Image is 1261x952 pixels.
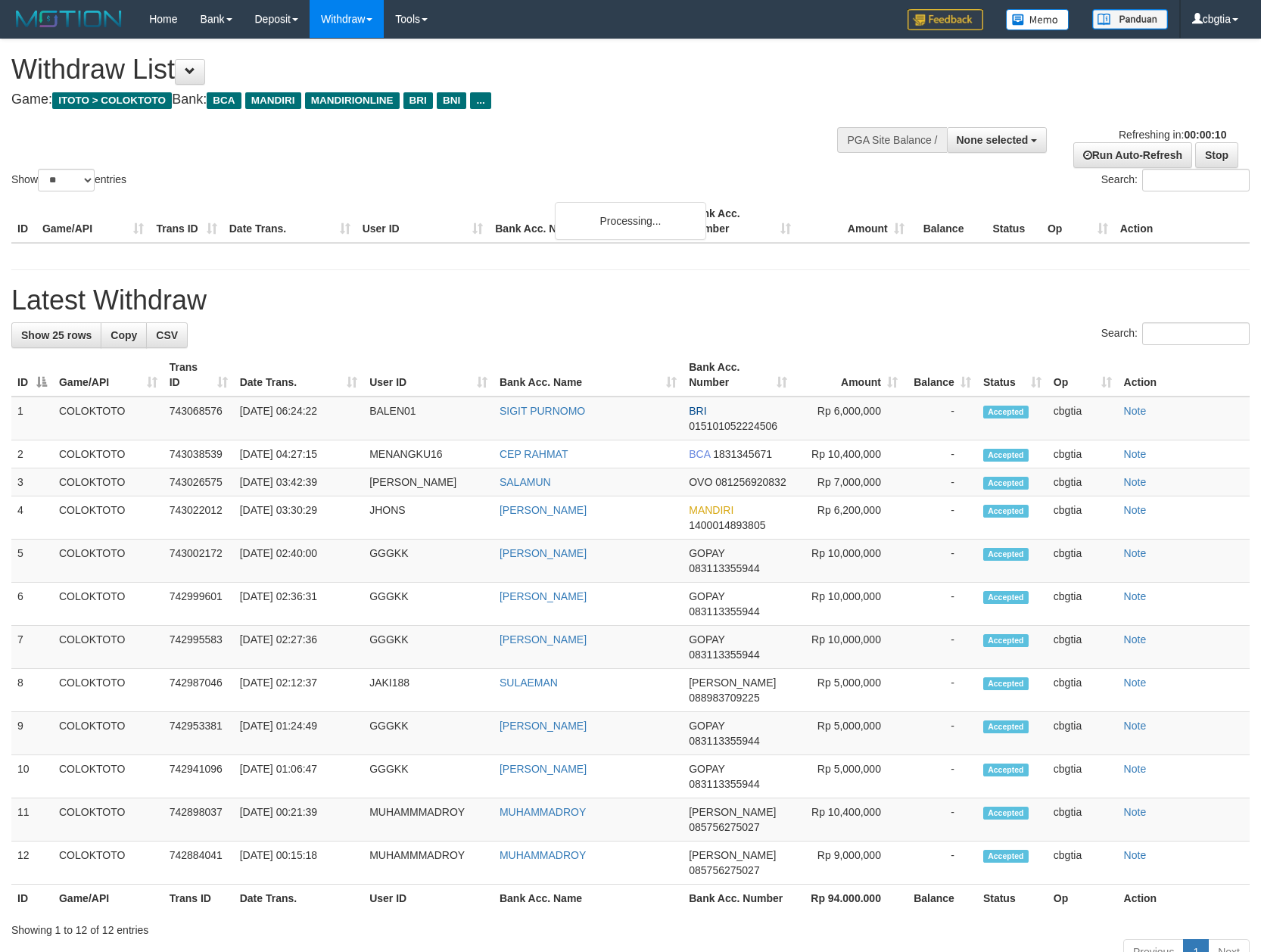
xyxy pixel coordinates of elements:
td: COLOKTOTO [53,468,163,496]
th: ID [11,885,53,913]
span: Copy 081256920832 to clipboard [715,476,786,488]
a: [PERSON_NAME] [500,633,587,646]
th: Bank Acc. Name: activate to sort column ascending [494,353,683,397]
th: Status: activate to sort column ascending [977,353,1048,397]
td: - [904,496,977,540]
td: - [904,712,977,755]
td: cbgtia [1048,798,1118,842]
td: cbgtia [1048,468,1118,496]
td: - [904,626,977,669]
span: Refreshing in: [1119,129,1226,141]
td: - [904,397,977,440]
td: COLOKTOTO [53,798,163,842]
th: ID [11,200,36,243]
span: Show 25 rows [21,329,92,341]
th: Date Trans.: activate to sort column ascending [234,353,363,397]
a: Run Auto-Refresh [1073,142,1192,168]
span: OVO [689,476,712,488]
td: GGGKK [363,540,494,583]
td: COLOKTOTO [53,669,163,712]
a: MUHAMMADROY [500,806,586,818]
td: BALEN01 [363,397,494,440]
td: [DATE] 06:24:22 [234,397,363,440]
td: 743002172 [163,540,234,583]
th: Bank Acc. Number [683,200,797,243]
span: None selected [957,134,1029,146]
td: [DATE] 00:21:39 [234,798,363,842]
td: [DATE] 04:27:15 [234,440,363,468]
a: [PERSON_NAME] [500,547,587,559]
td: - [904,755,977,798]
span: Copy 083113355944 to clipboard [689,605,759,618]
div: Processing... [555,202,706,240]
td: COLOKTOTO [53,626,163,669]
span: Copy 085756275027 to clipboard [689,864,759,876]
img: MOTION_logo.png [11,8,126,30]
td: [PERSON_NAME] [363,468,494,496]
span: BRI [403,92,433,109]
th: Date Trans. [234,885,363,913]
td: 8 [11,669,53,712]
td: [DATE] 03:30:29 [234,496,363,540]
td: GGGKK [363,583,494,626]
th: Bank Acc. Number: activate to sort column ascending [683,353,793,397]
td: Rp 9,000,000 [793,842,904,885]
td: 743022012 [163,496,234,540]
td: 742953381 [163,712,234,755]
a: Note [1124,763,1147,775]
span: Copy [111,329,137,341]
input: Search: [1142,169,1250,191]
td: Rp 7,000,000 [793,468,904,496]
th: Balance [904,885,977,913]
span: Accepted [983,764,1029,776]
td: COLOKTOTO [53,496,163,540]
td: GGGKK [363,626,494,669]
span: MANDIRIONLINE [305,92,400,109]
td: 12 [11,842,53,885]
span: Copy 083113355944 to clipboard [689,735,759,747]
td: [DATE] 02:27:36 [234,626,363,669]
th: Amount [797,200,911,243]
a: [PERSON_NAME] [500,504,587,516]
td: [DATE] 02:12:37 [234,669,363,712]
input: Search: [1142,322,1250,345]
td: cbgtia [1048,496,1118,540]
td: GGGKK [363,712,494,755]
td: cbgtia [1048,712,1118,755]
td: 3 [11,468,53,496]
td: 743068576 [163,397,234,440]
td: 743026575 [163,468,234,496]
a: CSV [146,322,188,348]
span: [PERSON_NAME] [689,849,776,861]
label: Search: [1101,169,1250,191]
td: JAKI188 [363,669,494,712]
span: CSV [156,329,178,341]
a: Note [1124,806,1147,818]
th: Status [977,885,1048,913]
span: Copy 083113355944 to clipboard [689,778,759,790]
span: Accepted [983,677,1029,690]
span: Accepted [983,850,1029,863]
td: 6 [11,583,53,626]
span: Copy 1831345671 to clipboard [713,448,772,460]
td: COLOKTOTO [53,440,163,468]
span: Copy 083113355944 to clipboard [689,649,759,661]
span: Accepted [983,449,1029,462]
th: Date Trans. [223,200,357,243]
a: Copy [101,322,147,348]
span: GOPAY [689,763,724,775]
td: COLOKTOTO [53,540,163,583]
span: BRI [689,405,706,417]
span: Accepted [983,477,1029,490]
a: [PERSON_NAME] [500,763,587,775]
span: Copy 085756275027 to clipboard [689,821,759,833]
a: Note [1124,476,1147,488]
th: Op: activate to sort column ascending [1048,353,1118,397]
span: Accepted [983,548,1029,561]
a: CEP RAHMAT [500,448,568,460]
td: Rp 6,200,000 [793,496,904,540]
td: - [904,798,977,842]
label: Search: [1101,322,1250,345]
td: Rp 5,000,000 [793,669,904,712]
th: Bank Acc. Name [489,200,683,243]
